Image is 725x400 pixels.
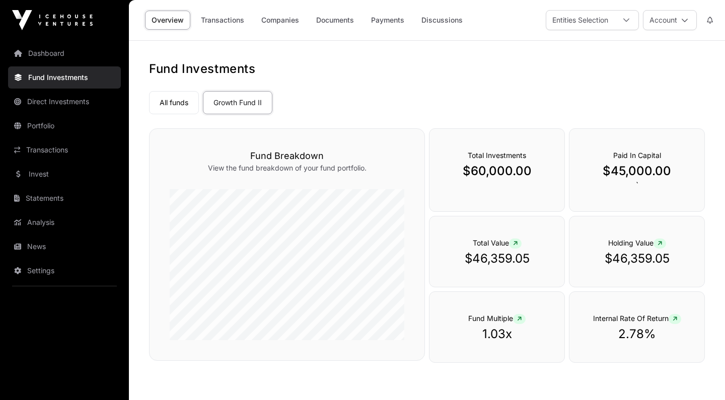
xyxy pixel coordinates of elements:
[8,115,121,137] a: Portfolio
[170,149,404,163] h3: Fund Breakdown
[569,128,705,212] div: `
[149,91,199,114] a: All funds
[170,163,404,173] p: View the fund breakdown of your fund portfolio.
[450,163,544,179] p: $60,000.00
[643,10,697,30] button: Account
[468,151,526,159] span: Total Investments
[194,11,251,30] a: Transactions
[450,251,544,267] p: $46,359.05
[149,61,705,77] h1: Fund Investments
[310,11,360,30] a: Documents
[473,238,522,247] span: Total Value
[468,314,526,323] span: Fund Multiple
[590,163,684,179] p: $45,000.00
[8,163,121,185] a: Invest
[145,11,190,30] a: Overview
[203,91,272,114] a: Growth Fund II
[12,10,93,30] img: Icehouse Ventures Logo
[365,11,411,30] a: Payments
[8,91,121,113] a: Direct Investments
[590,251,684,267] p: $46,359.05
[450,326,544,342] p: 1.03x
[593,314,681,323] span: Internal Rate Of Return
[8,235,121,258] a: News
[608,238,666,247] span: Holding Value
[8,211,121,233] a: Analysis
[590,326,684,342] p: 2.78%
[546,11,614,30] div: Entities Selection
[8,187,121,209] a: Statements
[255,11,306,30] a: Companies
[8,42,121,64] a: Dashboard
[8,66,121,89] a: Fund Investments
[8,139,121,161] a: Transactions
[415,11,469,30] a: Discussions
[8,260,121,282] a: Settings
[613,151,661,159] span: Paid In Capital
